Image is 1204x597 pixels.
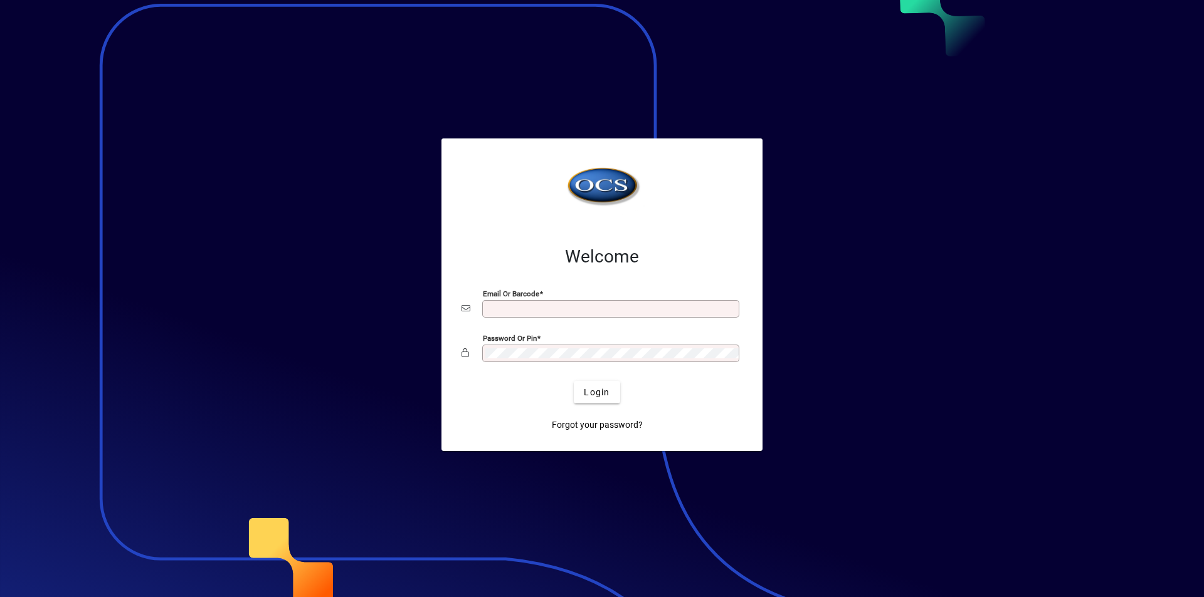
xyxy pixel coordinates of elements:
[574,381,620,403] button: Login
[462,246,742,267] h2: Welcome
[552,418,643,432] span: Forgot your password?
[584,386,610,399] span: Login
[483,289,539,298] mat-label: Email or Barcode
[547,413,648,436] a: Forgot your password?
[483,334,537,343] mat-label: Password or Pin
